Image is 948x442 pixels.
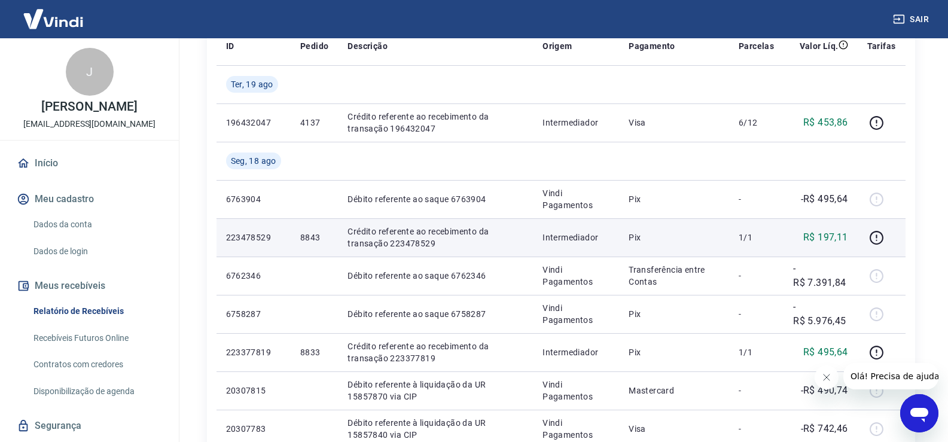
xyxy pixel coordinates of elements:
[793,261,848,290] p: -R$ 7.391,84
[29,352,164,377] a: Contratos com credores
[348,270,523,282] p: Débito referente ao saque 6762346
[629,308,720,320] p: Pix
[803,230,848,245] p: R$ 197,11
[14,186,164,212] button: Meu cadastro
[891,8,934,31] button: Sair
[29,239,164,264] a: Dados de login
[542,231,609,243] p: Intermediador
[542,40,572,52] p: Origem
[66,48,114,96] div: J
[23,118,156,130] p: [EMAIL_ADDRESS][DOMAIN_NAME]
[801,422,848,436] p: -R$ 742,46
[739,270,774,282] p: -
[226,423,281,435] p: 20307783
[14,273,164,299] button: Meus recebíveis
[226,308,281,320] p: 6758287
[629,264,720,288] p: Transferência entre Contas
[800,40,839,52] p: Valor Líq.
[739,385,774,397] p: -
[739,193,774,205] p: -
[629,423,720,435] p: Visa
[226,270,281,282] p: 6762346
[226,193,281,205] p: 6763904
[348,340,523,364] p: Crédito referente ao recebimento da transação 223377819
[348,379,523,403] p: Débito referente à liquidação da UR 15857870 via CIP
[29,326,164,350] a: Recebíveis Futuros Online
[629,346,720,358] p: Pix
[29,379,164,404] a: Disponibilização de agenda
[793,300,848,328] p: -R$ 5.976,45
[739,40,774,52] p: Parcelas
[226,40,234,52] p: ID
[348,40,388,52] p: Descrição
[629,193,720,205] p: Pix
[542,346,609,358] p: Intermediador
[300,40,328,52] p: Pedido
[867,40,896,52] p: Tarifas
[300,117,328,129] p: 4137
[348,308,523,320] p: Débito referente ao saque 6758287
[542,187,609,211] p: Vindi Pagamentos
[348,225,523,249] p: Crédito referente ao recebimento da transação 223478529
[739,117,774,129] p: 6/12
[226,117,281,129] p: 196432047
[231,155,276,167] span: Seg, 18 ago
[231,78,273,90] span: Ter, 19 ago
[843,363,938,389] iframe: Mensagem da empresa
[29,299,164,324] a: Relatório de Recebíveis
[7,8,100,18] span: Olá! Precisa de ajuda?
[739,423,774,435] p: -
[300,346,328,358] p: 8833
[348,417,523,441] p: Débito referente à liquidação da UR 15857840 via CIP
[801,383,848,398] p: -R$ 490,74
[900,394,938,432] iframe: Botão para abrir a janela de mensagens
[348,193,523,205] p: Débito referente ao saque 6763904
[803,345,848,359] p: R$ 495,64
[14,1,92,37] img: Vindi
[14,150,164,176] a: Início
[41,100,137,113] p: [PERSON_NAME]
[629,231,720,243] p: Pix
[348,111,523,135] p: Crédito referente ao recebimento da transação 196432047
[629,117,720,129] p: Visa
[801,192,848,206] p: -R$ 495,64
[815,365,839,389] iframe: Fechar mensagem
[542,264,609,288] p: Vindi Pagamentos
[300,231,328,243] p: 8843
[542,379,609,403] p: Vindi Pagamentos
[29,212,164,237] a: Dados da conta
[739,308,774,320] p: -
[542,417,609,441] p: Vindi Pagamentos
[226,385,281,397] p: 20307815
[739,346,774,358] p: 1/1
[629,40,675,52] p: Pagamento
[226,231,281,243] p: 223478529
[739,231,774,243] p: 1/1
[542,117,609,129] p: Intermediador
[629,385,720,397] p: Mastercard
[14,413,164,439] a: Segurança
[226,346,281,358] p: 223377819
[803,115,848,130] p: R$ 453,86
[542,302,609,326] p: Vindi Pagamentos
